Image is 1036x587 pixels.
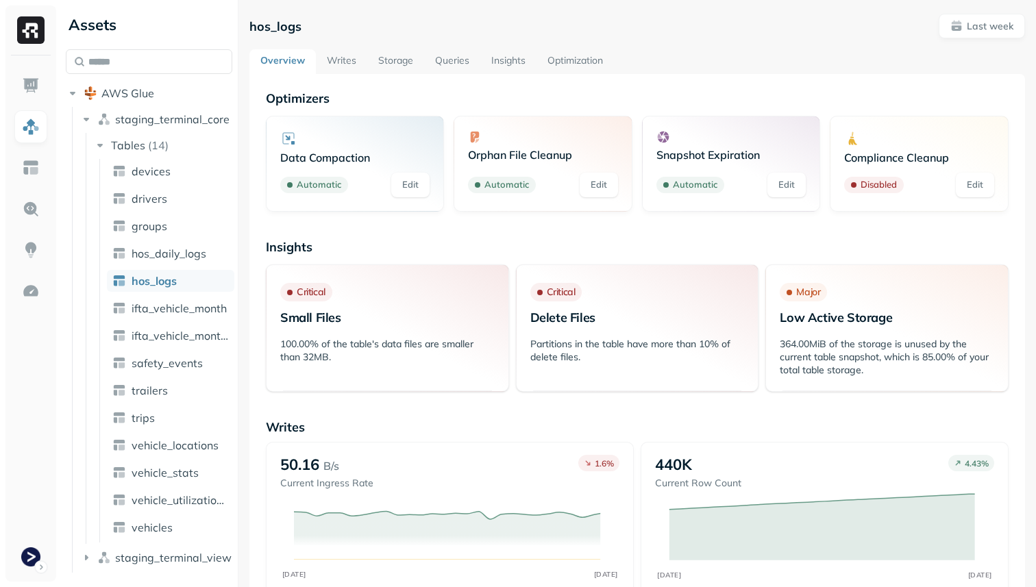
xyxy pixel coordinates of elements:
img: table [112,274,126,288]
p: hos_logs [249,18,301,34]
a: vehicle_utilization_day [107,489,234,511]
a: ifta_vehicle_month [107,297,234,319]
img: table [112,219,126,233]
img: root [84,86,97,100]
img: table [112,521,126,534]
span: vehicle_stats [132,466,199,479]
p: 1.6 % [595,458,614,469]
tspan: [DATE] [593,570,617,579]
p: Delete Files [530,310,745,325]
img: Ryft [17,16,45,44]
img: table [112,329,126,342]
img: Insights [22,241,40,259]
p: Disabled [861,178,897,192]
a: Queries [424,49,480,74]
p: Writes [266,419,1009,435]
span: groups [132,219,167,233]
p: 4.43 % [965,458,989,469]
a: vehicles [107,516,234,538]
img: Query Explorer [22,200,40,218]
img: table [112,356,126,370]
span: safety_events [132,356,203,370]
img: table [112,466,126,479]
p: Insights [266,239,1009,255]
a: drivers [107,188,234,210]
img: Terminal Staging [21,547,40,566]
a: Writes [316,49,367,74]
span: AWS Glue [101,86,154,100]
a: trailers [107,379,234,401]
tspan: [DATE] [657,571,681,579]
a: Overview [249,49,316,74]
button: staging_terminal_view [79,547,233,569]
span: vehicle_utilization_day [132,493,229,507]
img: Dashboard [22,77,40,95]
a: hos_logs [107,270,234,292]
p: Data Compaction [280,151,430,164]
img: table [112,301,126,315]
button: Tables(14) [93,134,234,156]
span: trailers [132,384,168,397]
img: Optimization [22,282,40,300]
p: Partitions in the table have more than 10% of delete files. [530,338,745,364]
a: Optimization [536,49,614,74]
a: Edit [391,173,430,197]
p: Automatic [297,178,341,192]
tspan: [DATE] [968,571,992,579]
a: trips [107,407,234,429]
p: 50.16 [280,455,319,474]
span: staging_terminal_view [115,551,232,564]
button: Last week [939,14,1025,38]
p: 100.00% of the table's data files are smaller than 32MB. [280,338,495,364]
img: Assets [22,118,40,136]
p: Major [796,286,820,299]
a: groups [107,215,234,237]
img: namespace [97,551,111,564]
img: table [112,411,126,425]
span: ifta_vehicle_months [132,329,229,342]
img: table [112,247,126,260]
a: safety_events [107,352,234,374]
a: ifta_vehicle_months [107,325,234,347]
button: staging_terminal_core [79,108,233,130]
span: vehicle_locations [132,438,219,452]
a: devices [107,160,234,182]
img: table [112,384,126,397]
a: Edit [956,173,994,197]
img: table [112,192,126,205]
a: Edit [767,173,806,197]
p: B/s [323,458,339,474]
p: Optimizers [266,90,1009,106]
a: Insights [480,49,536,74]
button: AWS Glue [66,82,232,104]
p: Current Ingress Rate [280,477,373,490]
span: vehicles [132,521,173,534]
p: Current Row Count [655,477,741,490]
img: table [112,438,126,452]
a: hos_daily_logs [107,242,234,264]
p: Orphan File Cleanup [468,148,618,162]
p: Snapshot Expiration [656,148,806,162]
p: Last week [967,20,1013,33]
span: hos_daily_logs [132,247,206,260]
p: Automatic [673,178,717,192]
p: Compliance Cleanup [844,151,994,164]
div: Assets [66,14,232,36]
a: Edit [580,173,618,197]
p: Small Files [280,310,495,325]
p: Automatic [484,178,529,192]
a: Storage [367,49,424,74]
p: ( 14 ) [148,138,169,152]
span: Tables [111,138,145,152]
p: Critical [297,286,325,299]
span: drivers [132,192,167,205]
span: trips [132,411,155,425]
tspan: [DATE] [282,570,306,579]
img: table [112,164,126,178]
span: ifta_vehicle_month [132,301,227,315]
span: hos_logs [132,274,177,288]
a: vehicle_stats [107,462,234,484]
a: vehicle_locations [107,434,234,456]
p: 364.00MiB of the storage is unused by the current table snapshot, which is 85.00% of your total t... [780,338,994,377]
p: 440K [655,455,692,474]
